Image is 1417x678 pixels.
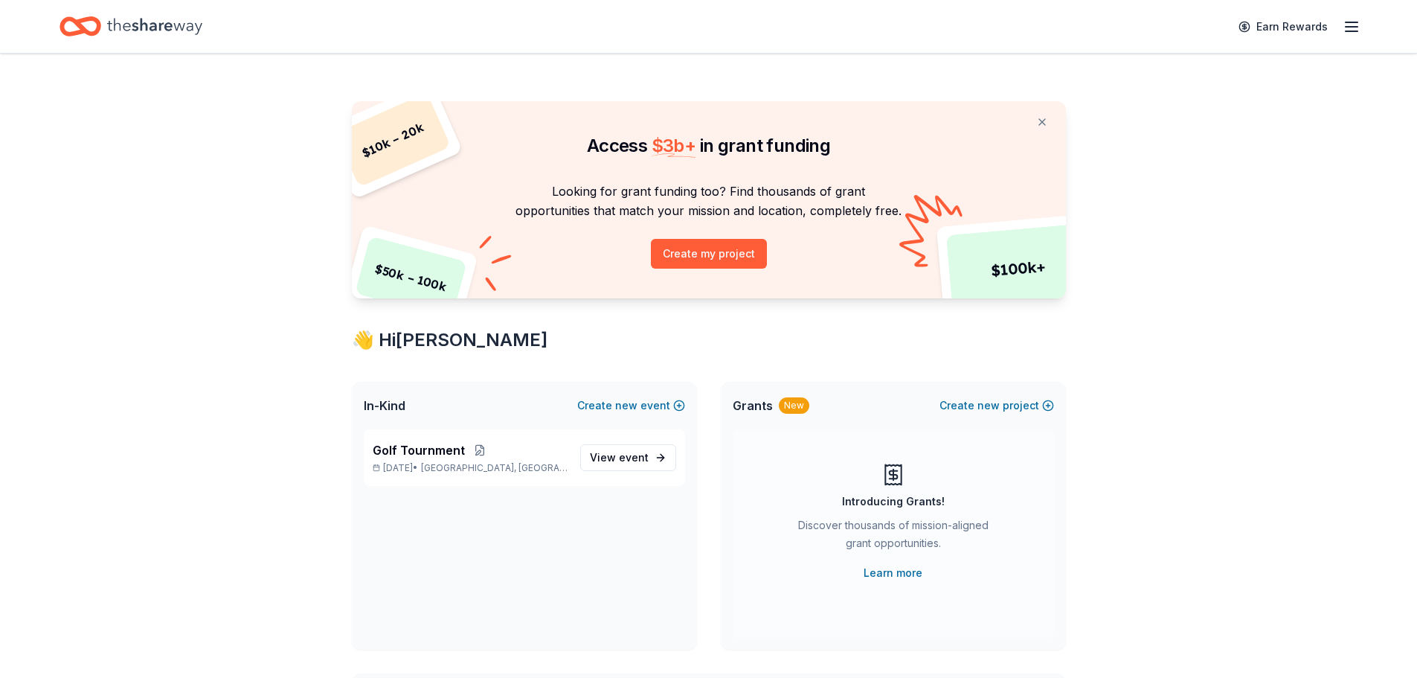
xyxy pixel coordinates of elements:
[792,517,995,558] div: Discover thousands of mission-aligned grant opportunities.
[652,135,696,156] span: $ 3b +
[590,449,649,467] span: View
[335,92,451,188] div: $ 10k – 20k
[373,441,465,459] span: Golf Tournment
[421,462,568,474] span: [GEOGRAPHIC_DATA], [GEOGRAPHIC_DATA]
[580,444,676,471] a: View event
[651,239,767,269] button: Create my project
[779,397,809,414] div: New
[352,328,1066,352] div: 👋 Hi [PERSON_NAME]
[864,564,922,582] a: Learn more
[373,462,568,474] p: [DATE] •
[939,397,1054,415] button: Createnewproject
[60,9,202,44] a: Home
[370,182,1048,221] p: Looking for grant funding too? Find thousands of grant opportunities that match your mission and ...
[842,493,945,511] div: Introducing Grants!
[733,397,773,415] span: Grants
[1230,13,1337,40] a: Earn Rewards
[619,451,649,464] span: event
[587,135,830,156] span: Access in grant funding
[577,397,685,415] button: Createnewevent
[977,397,1000,415] span: new
[615,397,637,415] span: new
[364,397,405,415] span: In-Kind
